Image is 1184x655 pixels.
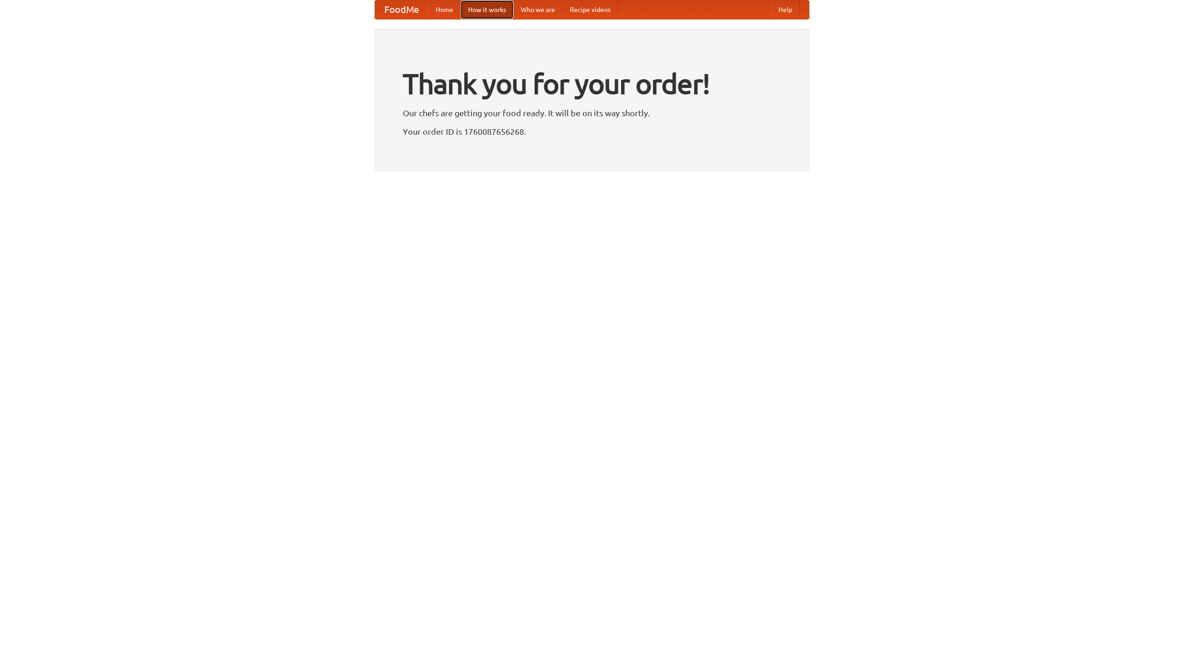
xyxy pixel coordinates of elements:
[428,0,461,19] a: Home
[375,0,428,19] a: FoodMe
[562,0,618,19] a: Recipe videos
[771,0,800,19] a: Help
[403,106,781,120] p: Our chefs are getting your food ready. It will be on its way shortly.
[461,0,513,19] a: How it works
[403,62,781,106] h1: Thank you for your order!
[403,125,781,138] p: Your order ID is 1760087656268.
[513,0,562,19] a: Who we are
